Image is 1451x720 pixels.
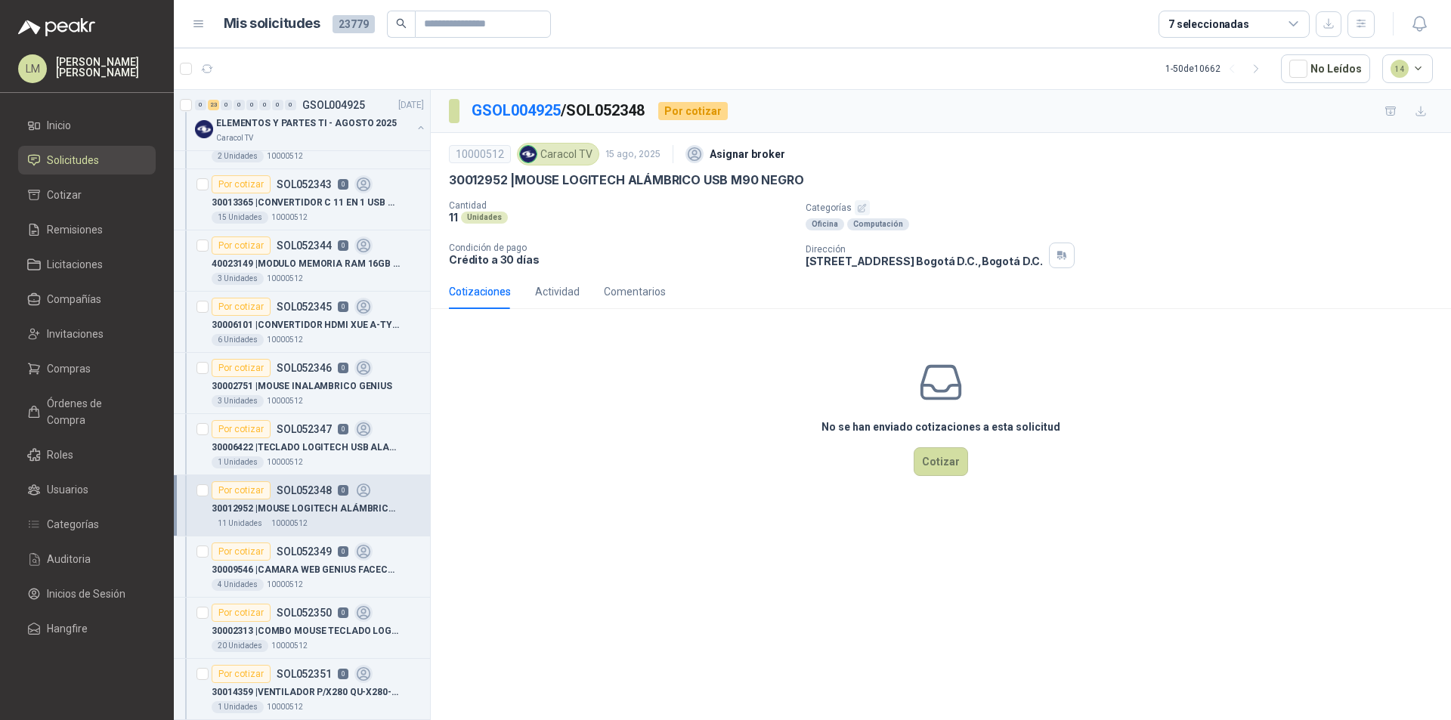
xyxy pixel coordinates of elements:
p: 30002313 | COMBO MOUSE TECLADO LOGITECH [212,624,400,638]
div: 0 [259,100,271,110]
div: 15 Unidades [212,212,268,224]
p: Cantidad [449,200,794,211]
a: Órdenes de Compra [18,389,156,434]
span: Cotizar [47,187,82,203]
p: 0 [338,301,348,312]
span: Hangfire [47,620,88,637]
div: Caracol TV [517,143,599,165]
div: 10000512 [449,145,511,163]
button: No Leídos [1281,54,1370,83]
p: 30009546 | CAMARA WEB GENIUS FACECAM 1000X [212,563,400,577]
p: Caracol TV [216,132,253,144]
p: SOL052351 [277,669,332,679]
p: 30006422 | TECLADO LOGITECH USB ALAMBRICO [212,440,400,455]
a: Por cotizarSOL052344040023149 |MODULO MEMORIA RAM 16GB DDR4 2666 MHZ3 Unidades10000512 [174,230,430,292]
span: Inicio [47,117,71,134]
div: 0 [221,100,232,110]
p: [DATE] [398,98,424,113]
span: 23779 [333,15,375,33]
div: Unidades [461,212,508,224]
div: Por cotizar [212,542,271,561]
p: 0 [338,240,348,251]
p: 10000512 [267,579,303,591]
p: 10000512 [267,456,303,468]
p: 10000512 [271,212,308,224]
div: 23 [208,100,219,110]
a: Cotizar [18,181,156,209]
p: SOL052350 [277,607,332,618]
span: Órdenes de Compra [47,395,141,428]
p: 10000512 [267,395,303,407]
div: Por cotizar [212,236,271,255]
p: Crédito a 30 días [449,253,794,266]
a: Hangfire [18,614,156,643]
div: Por cotizar [212,175,271,193]
p: 30006101 | CONVERTIDOR HDMI XUE A-TYPE A VGA AG6200 [212,318,400,332]
div: 1 Unidades [212,701,264,713]
div: 20 Unidades [212,640,268,652]
p: 15 ago, 2025 [605,147,661,162]
div: 0 [285,100,296,110]
span: Categorías [47,516,99,533]
a: Por cotizarSOL052347030006422 |TECLADO LOGITECH USB ALAMBRICO1 Unidades10000512 [174,414,430,475]
a: Por cotizarSOL052349030009546 |CAMARA WEB GENIUS FACECAM 1000X4 Unidades10000512 [174,536,430,598]
a: 0 23 0 0 0 0 0 0 GSOL004925[DATE] Company LogoELEMENTOS Y PARTES TI - AGOSTO 2025Caracol TV [195,96,427,144]
a: Invitaciones [18,320,156,348]
div: Por cotizar [212,665,271,683]
p: GSOL004925 [302,100,365,110]
div: Computación [847,218,909,230]
a: Por cotizarSOL052346030002751 |MOUSE INALAMBRICO GENIUS3 Unidades10000512 [174,353,430,414]
a: Solicitudes [18,146,156,175]
p: 0 [338,485,348,496]
p: SOL052349 [277,546,332,557]
a: Compras [18,354,156,383]
div: Por cotizar [212,604,271,622]
p: 0 [338,363,348,373]
p: 10000512 [267,273,303,285]
button: Cotizar [914,447,968,476]
span: Compañías [47,291,101,307]
p: SOL052348 [277,485,332,496]
span: Solicitudes [47,152,99,168]
p: [PERSON_NAME] [PERSON_NAME] [56,57,156,78]
p: 30002751 | MOUSE INALAMBRICO GENIUS [212,379,392,394]
p: 0 [338,179,348,190]
div: Por cotizar [658,102,728,120]
span: search [396,18,407,29]
p: 10000512 [267,701,303,713]
div: 2 Unidades [212,150,264,162]
div: 3 Unidades [212,395,264,407]
p: SOL052345 [277,301,332,312]
p: 40023149 | MODULO MEMORIA RAM 16GB DDR4 2666 MHZ [212,257,400,271]
p: SOL052347 [277,424,332,434]
p: 10000512 [267,334,303,346]
div: 4 Unidades [212,579,264,591]
div: 0 [234,100,245,110]
div: LM [18,54,47,83]
a: Inicios de Sesión [18,579,156,608]
img: Logo peakr [18,18,95,36]
img: Company Logo [520,146,537,162]
div: Actividad [535,283,580,300]
div: Por cotizar [212,298,271,316]
span: Remisiones [47,221,103,238]
h1: Mis solicitudes [224,13,320,35]
div: 6 Unidades [212,334,264,346]
p: [STREET_ADDRESS] Bogotá D.C. , Bogotá D.C. [806,255,1043,267]
div: 1 Unidades [212,456,264,468]
a: GSOL004925 [472,101,561,119]
p: 0 [338,546,348,557]
a: Categorías [18,510,156,539]
p: Condición de pago [449,243,794,253]
div: 7 seleccionadas [1168,16,1249,32]
p: SOL052346 [277,363,332,373]
div: 0 [246,100,258,110]
a: Por cotizarSOL052343030013365 |CONVERTIDOR C 11 EN 1 USB RJ45 XUE15 Unidades10000512 [174,169,430,230]
span: Auditoria [47,551,91,567]
a: Por cotizarSOL052351030014359 |VENTILADOR P/X280 QU-X280-FAN QUETTERLEE1 Unidades10000512 [174,659,430,720]
a: Por cotizarSOL052345030006101 |CONVERTIDOR HDMI XUE A-TYPE A VGA AG62006 Unidades10000512 [174,292,430,353]
p: 0 [338,424,348,434]
p: 0 [338,607,348,618]
div: 3 Unidades [212,273,264,285]
span: Compras [47,360,91,377]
